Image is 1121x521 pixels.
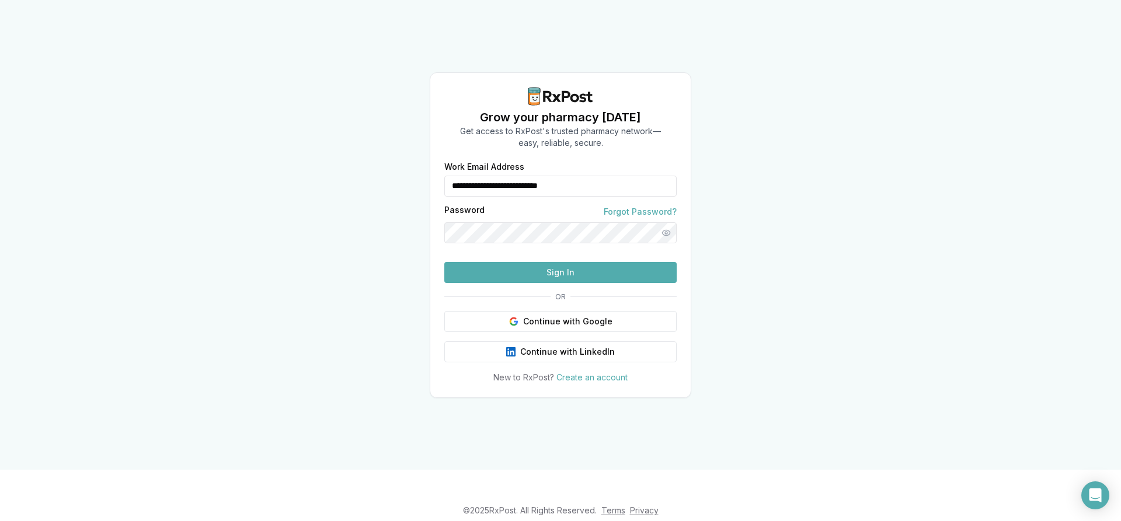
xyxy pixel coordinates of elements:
[493,372,554,382] span: New to RxPost?
[444,163,677,171] label: Work Email Address
[444,311,677,332] button: Continue with Google
[551,292,570,302] span: OR
[1081,481,1109,509] div: Open Intercom Messenger
[656,222,677,243] button: Show password
[556,372,628,382] a: Create an account
[630,505,659,515] a: Privacy
[604,206,677,218] a: Forgot Password?
[460,125,661,149] p: Get access to RxPost's trusted pharmacy network— easy, reliable, secure.
[444,341,677,362] button: Continue with LinkedIn
[509,317,518,326] img: Google
[460,109,661,125] h1: Grow your pharmacy [DATE]
[444,262,677,283] button: Sign In
[506,347,516,356] img: LinkedIn
[523,87,598,106] img: RxPost Logo
[601,505,625,515] a: Terms
[444,206,485,218] label: Password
